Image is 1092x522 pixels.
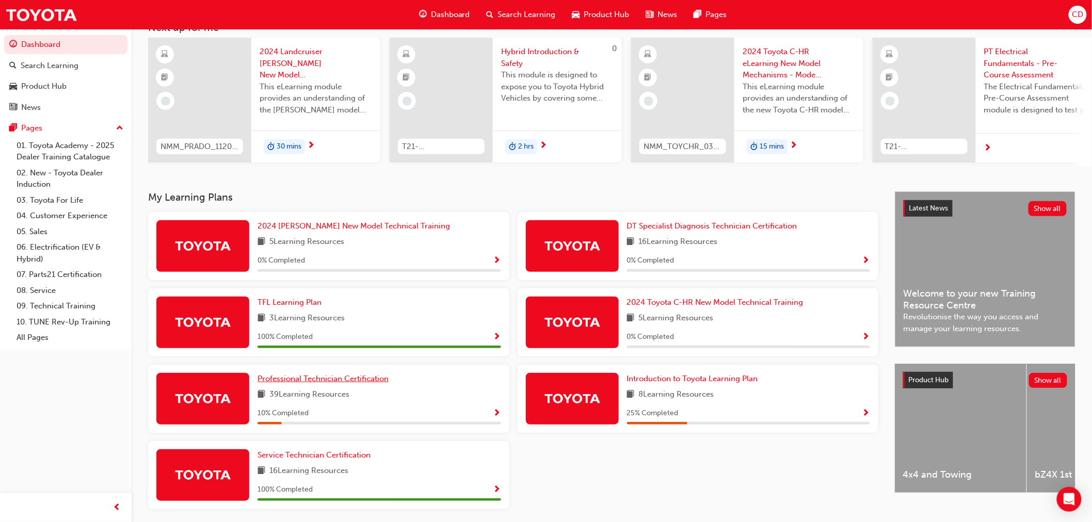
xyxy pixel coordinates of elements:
span: next-icon [984,144,992,153]
span: DT Specialist Diagnosis Technician Certification [627,221,797,231]
span: Pages [706,9,727,21]
span: Show Progress [862,409,870,418]
span: 5 Learning Resources [269,236,344,249]
span: learningResourceType_ELEARNING-icon [403,48,410,61]
span: learningRecordVerb_NONE-icon [403,96,412,106]
button: Show Progress [862,254,870,267]
span: NMM_TOYCHR_032024_MODULE_1 [644,141,722,153]
a: car-iconProduct Hub [564,4,638,25]
span: Hybrid Introduction & Safety [501,46,614,69]
span: 15 mins [760,141,784,153]
a: All Pages [12,330,127,346]
span: 2024 Toyota C-HR New Model Technical Training [627,298,804,307]
span: Show Progress [493,256,501,266]
span: 100 % Completed [258,484,313,496]
button: Show Progress [493,407,501,420]
span: 10 % Completed [258,407,309,419]
span: news-icon [646,8,654,21]
span: Revolutionise the way you access and manage your learning resources. [904,311,1067,334]
span: booktick-icon [886,71,893,85]
span: 2024 [PERSON_NAME] New Model Technical Training [258,221,450,231]
span: prev-icon [114,501,121,514]
span: 0 % Completed [627,255,675,267]
a: 2024 [PERSON_NAME] New Model Technical Training [258,220,454,232]
span: Dashboard [431,9,470,21]
a: Dashboard [4,35,127,54]
a: Latest NewsShow allWelcome to your new Training Resource CentreRevolutionise the way you access a... [895,191,1075,347]
a: guage-iconDashboard [411,4,478,25]
span: News [658,9,678,21]
span: Show Progress [862,333,870,342]
span: This eLearning module provides an understanding of the new Toyota C-HR model line-up and their Ka... [743,81,855,116]
span: Service Technician Certification [258,450,371,460]
span: book-icon [258,465,265,478]
a: TFL Learning Plan [258,297,326,308]
span: pages-icon [9,124,17,133]
span: learningRecordVerb_NONE-icon [644,96,653,106]
span: guage-icon [9,40,17,50]
span: book-icon [627,388,635,401]
span: duration-icon [509,140,516,154]
span: up-icon [116,122,123,135]
img: Trak [174,389,231,407]
img: Trak [544,313,601,331]
span: Show Progress [862,256,870,266]
a: 2024 Toyota C-HR New Model Technical Training [627,297,808,308]
img: Trak [174,237,231,255]
span: 2024 Toyota C-HR eLearning New Model Mechanisms - Model Outline (Module 1) [743,46,855,81]
a: 03. Toyota For Life [12,192,127,208]
span: 2 hrs [518,141,534,153]
a: 06. Electrification (EV & Hybrid) [12,239,127,267]
span: book-icon [627,312,635,325]
div: News [21,102,41,113]
div: Pages [21,122,42,134]
span: book-icon [258,312,265,325]
h3: My Learning Plans [148,191,878,203]
div: Search Learning [21,60,78,72]
span: Product Hub [909,376,949,384]
span: CD [1072,9,1083,21]
span: pages-icon [694,8,702,21]
span: 8 Learning Resources [639,388,714,401]
button: Show Progress [493,483,501,496]
span: 0 % Completed [627,331,675,343]
span: book-icon [258,388,265,401]
a: NMM_TOYCHR_032024_MODULE_12024 Toyota C-HR eLearning New Model Mechanisms - Model Outline (Module... [631,38,863,162]
button: Show all [1029,201,1067,216]
a: 0T21-FOD_HVIS_PREREQHybrid Introduction & SafetyThis module is designed to expose you to Toyota H... [390,38,622,162]
span: Professional Technician Certification [258,374,389,383]
span: NMM_PRADO_112024_MODULE_1 [160,141,239,153]
a: 01. Toyota Academy - 2025 Dealer Training Catalogue [12,138,127,165]
span: 5 Learning Resources [639,312,714,325]
a: 4x4 and Towing [895,364,1026,493]
span: booktick-icon [645,71,652,85]
span: 16 Learning Resources [639,236,718,249]
span: 2024 Landcruiser [PERSON_NAME] New Model Mechanisms - Model Outline 1 [260,46,372,81]
span: This module is designed to expose you to Toyota Hybrid Vehicles by covering some history of the H... [501,69,614,104]
img: Trak [544,389,601,407]
span: book-icon [627,236,635,249]
a: 02. New - Toyota Dealer Induction [12,165,127,192]
span: Welcome to your new Training Resource Centre [904,288,1067,311]
a: DT Specialist Diagnosis Technician Certification [627,220,801,232]
span: book-icon [258,236,265,249]
button: Show Progress [862,407,870,420]
a: 08. Service [12,283,127,299]
span: news-icon [9,103,17,112]
span: learningResourceType_ELEARNING-icon [645,48,652,61]
span: 3 Learning Resources [269,312,345,325]
span: learningRecordVerb_NONE-icon [161,96,170,106]
span: 100 % Completed [258,331,313,343]
a: Latest NewsShow all [904,200,1067,217]
a: 10. TUNE Rev-Up Training [12,314,127,330]
a: 09. Technical Training [12,298,127,314]
span: 30 mins [277,141,301,153]
img: Trak [174,466,231,484]
button: Pages [4,119,127,138]
span: car-icon [9,82,17,91]
span: duration-icon [267,140,275,154]
a: 04. Customer Experience [12,208,127,224]
span: search-icon [9,61,17,71]
a: Service Technician Certification [258,449,375,461]
span: Show Progress [493,485,501,495]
